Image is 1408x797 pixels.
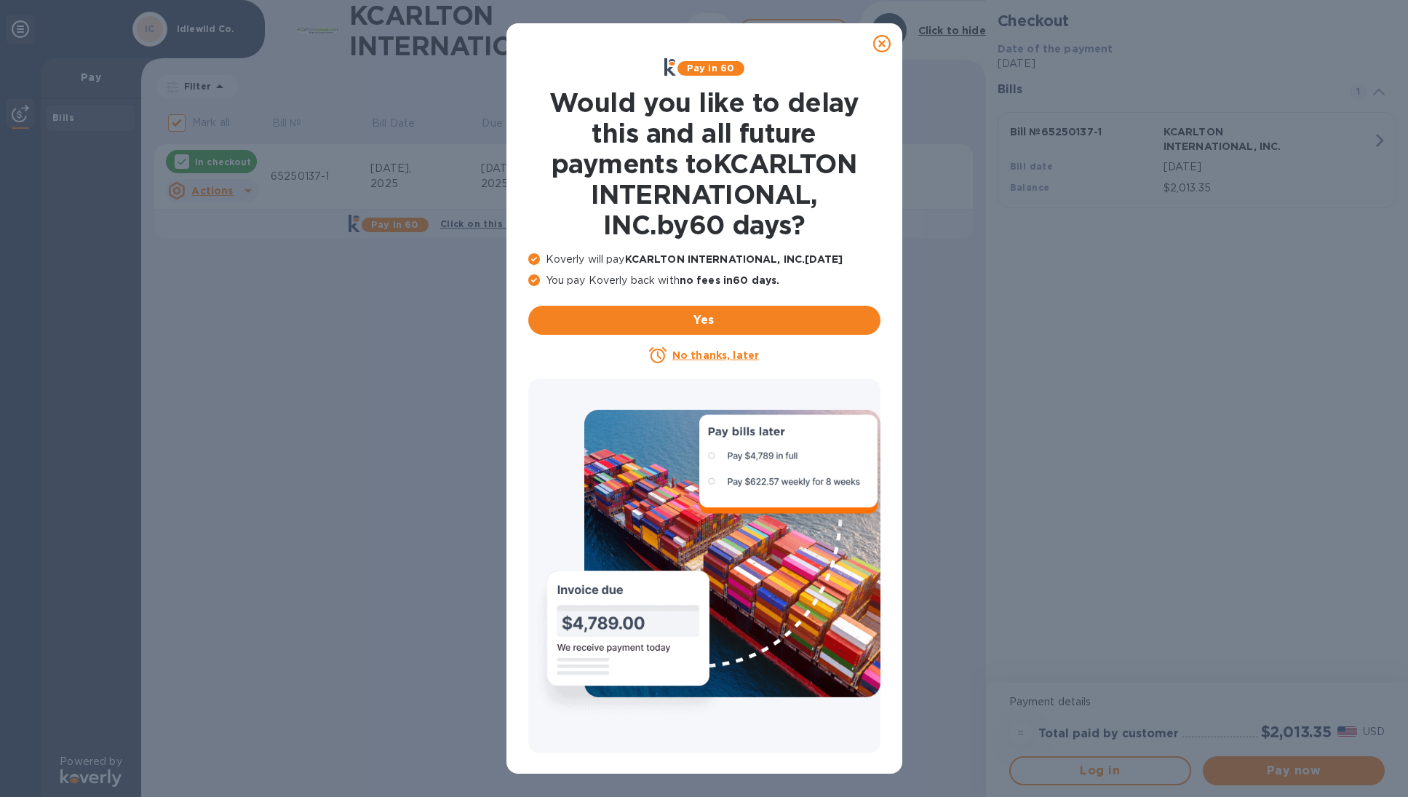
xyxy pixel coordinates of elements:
p: You pay Koverly back with [528,273,880,288]
b: KCARLTON INTERNATIONAL, INC. [DATE] [625,253,843,265]
p: Koverly will pay [528,252,880,267]
h1: Would you like to delay this and all future payments to KCARLTON INTERNATIONAL, INC. by 60 days ? [528,87,880,240]
b: Pay in 60 [687,63,734,74]
span: Yes [540,312,869,329]
b: no fees in 60 days . [680,274,779,286]
button: Yes [528,306,880,335]
u: No thanks, later [672,349,759,361]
